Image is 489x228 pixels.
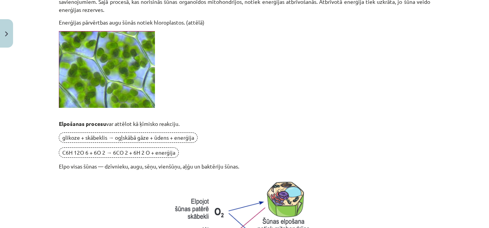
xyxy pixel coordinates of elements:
span: C6H 12O 6 + 6O 2 → 6CO 2 + 6H 2 O + enerģija [59,147,179,158]
img: icon-close-lesson-0947bae3869378f0d4975bcd49f059093ad1ed9edebbc8119c70593378902aed.svg [5,31,8,36]
span: glikoze + skābeklis → ogļskābā gāze + ūdens + enerģija [59,132,198,143]
p: Enerģijas pārvērtbas augu šūnās notiek hloroplastos. (attēlā) [59,18,430,26]
strong: Elpošanas procesu [59,120,106,127]
p: var attēlot kā ķīmisko reakciju. [59,120,430,128]
p: Elpo visas šūnas — dzīvnieku, augu, sēņu, vienšūņu, aļģu un baktēriju šūnas. [59,162,430,170]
